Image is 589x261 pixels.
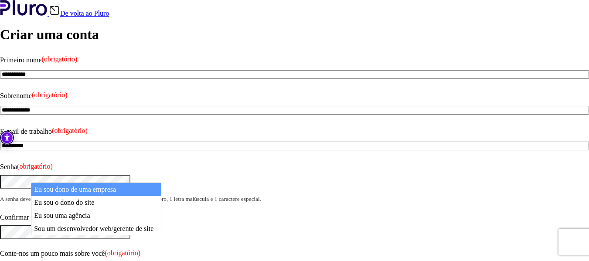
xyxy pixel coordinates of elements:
font: (obrigatório) [32,91,68,98]
font: (obrigatório) [17,163,53,170]
li: Eu sou uma agência [31,209,161,222]
li: Eu sou o dono do site [31,196,161,209]
img: Ícone de volta [49,5,60,16]
li: Sou um desenvolvedor web/gerente de site [31,222,161,235]
a: De volta ao Pluro [49,10,109,17]
font: (obrigatório) [52,127,88,134]
li: Eu sou dono de uma empresa [31,183,161,196]
font: (obrigatório) [105,249,140,257]
font: De volta ao Pluro [60,10,109,17]
font: (obrigatório) [42,55,78,63]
